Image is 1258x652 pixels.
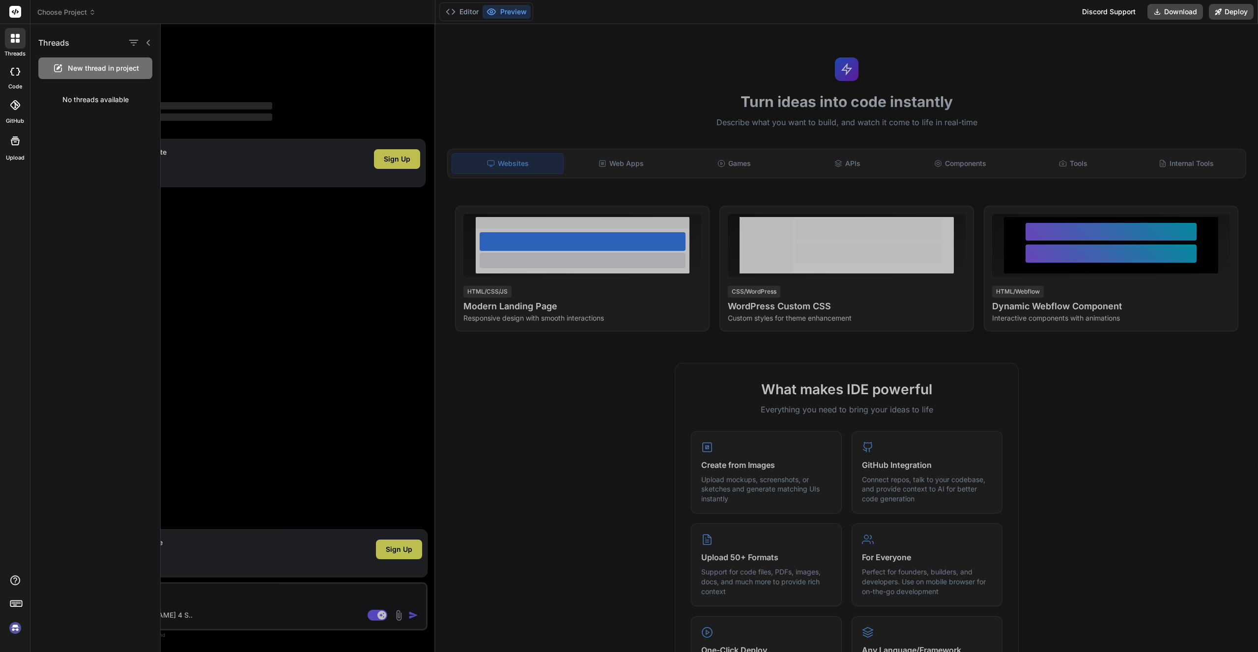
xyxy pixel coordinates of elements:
span: New thread in project [68,63,139,73]
label: GitHub [6,117,24,125]
button: Download [1147,4,1203,20]
div: Discord Support [1076,4,1142,20]
button: Deploy [1209,4,1254,20]
label: code [8,82,22,91]
img: signin [7,620,24,636]
label: threads [4,50,26,58]
span: Choose Project [37,7,96,17]
label: Upload [6,154,25,162]
button: Editor [442,5,483,19]
h1: Threads [38,37,69,49]
button: Preview [483,5,531,19]
div: No threads available [30,87,160,112]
